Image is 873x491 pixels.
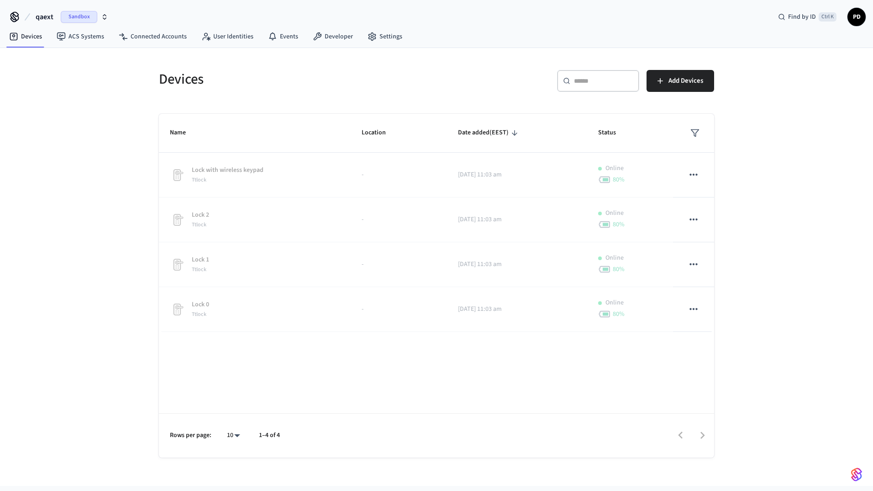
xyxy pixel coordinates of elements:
[61,11,97,23] span: Sandbox
[362,260,436,269] p: -
[2,28,49,45] a: Devices
[362,170,436,180] p: -
[613,220,625,229] span: 80 %
[458,304,576,314] p: [DATE] 11:03 am
[170,126,198,140] span: Name
[362,304,436,314] p: -
[170,431,211,440] p: Rows per page:
[192,300,209,310] p: Lock 0
[362,126,398,140] span: Location
[771,9,844,25] div: Find by IDCtrl K
[159,114,714,332] table: sticky table
[192,165,263,175] p: Lock with wireless keypad
[819,12,836,21] span: Ctrl K
[458,170,576,180] p: [DATE] 11:03 am
[605,164,624,173] p: Online
[170,168,184,182] img: Placeholder Lock Image
[613,265,625,274] span: 80 %
[192,310,206,318] span: Ttlock
[360,28,410,45] a: Settings
[613,310,625,319] span: 80 %
[851,467,862,482] img: SeamLogoGradient.69752ec5.svg
[613,175,625,184] span: 80 %
[194,28,261,45] a: User Identities
[847,8,866,26] button: PD
[261,28,305,45] a: Events
[305,28,360,45] a: Developer
[598,126,628,140] span: Status
[49,28,111,45] a: ACS Systems
[192,255,209,265] p: Lock 1
[159,70,431,89] h5: Devices
[259,431,280,440] p: 1–4 of 4
[458,260,576,269] p: [DATE] 11:03 am
[36,11,53,22] span: qaext
[170,257,184,272] img: Placeholder Lock Image
[458,215,576,224] p: [DATE] 11:03 am
[605,208,624,218] p: Online
[647,70,714,92] button: Add Devices
[362,215,436,224] p: -
[222,429,244,442] div: 10
[458,126,521,140] span: Date added(EEST)
[788,12,816,21] span: Find by ID
[605,298,624,308] p: Online
[192,266,206,273] span: Ttlock
[192,210,209,220] p: Lock 2
[848,9,865,25] span: PD
[170,213,184,227] img: Placeholder Lock Image
[111,28,194,45] a: Connected Accounts
[170,302,184,317] img: Placeholder Lock Image
[192,176,206,184] span: Ttlock
[192,221,206,229] span: Ttlock
[605,253,624,263] p: Online
[668,75,703,87] span: Add Devices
